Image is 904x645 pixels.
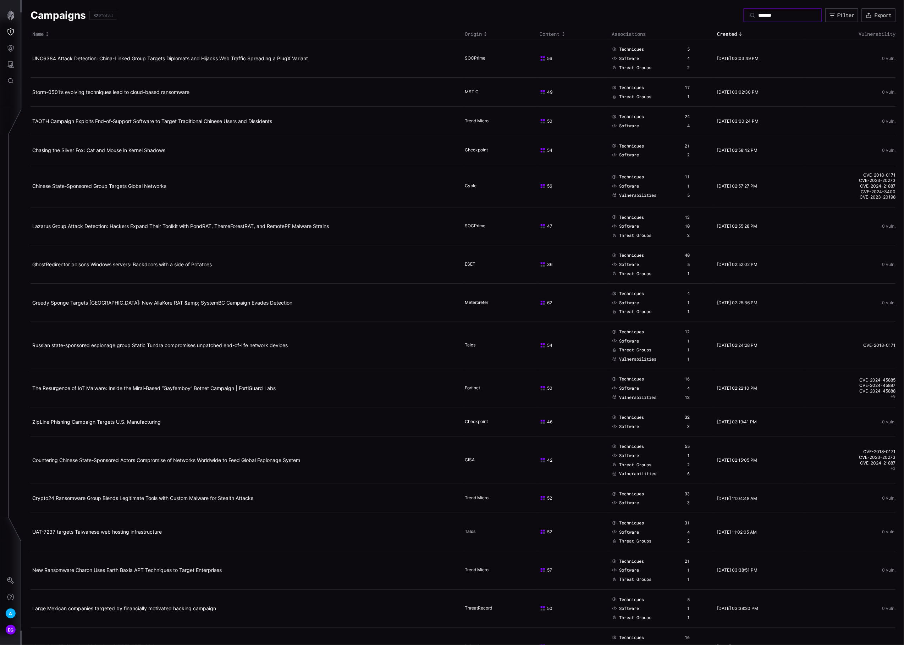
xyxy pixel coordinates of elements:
[612,462,652,468] a: Threat Groups
[32,31,461,37] div: Toggle sort direction
[612,174,644,180] a: Techniques
[612,85,644,90] a: Techniques
[685,444,690,449] div: 55
[688,597,690,602] div: 5
[807,606,895,611] div: 0 vuln.
[540,262,603,267] div: 36
[805,29,895,39] th: Vulnerability
[688,65,690,71] div: 2
[612,46,644,52] a: Techniques
[807,224,895,229] div: 0 vuln.
[807,377,895,383] a: CVE-2024-45885
[688,309,690,315] div: 1
[807,460,895,466] a: CVE-2024-21887
[540,385,603,391] div: 50
[688,271,690,277] div: 1
[807,388,895,394] a: CVE-2024-45888
[32,495,253,501] a: Crypto24 Ransomware Group Blends Legitimate Tools with Custom Malware for Stealth Attacks
[807,119,895,124] div: 0 vuln.
[807,568,895,573] div: 0 vuln.
[688,385,690,391] div: 4
[717,457,757,463] time: [DATE] 02:15:05 PM
[619,174,644,180] span: Techniques
[837,12,854,18] div: Filter
[717,385,757,391] time: [DATE] 02:22:10 PM
[688,300,690,306] div: 1
[807,300,895,305] div: 0 vuln.
[619,385,639,391] span: Software
[619,606,639,611] span: Software
[717,496,757,501] time: [DATE] 11:04:48 AM
[612,252,644,258] a: Techniques
[612,338,639,344] a: Software
[612,143,644,149] a: Techniques
[619,329,644,335] span: Techniques
[619,635,644,640] span: Techniques
[688,123,690,129] div: 4
[619,143,644,149] span: Techniques
[891,394,895,399] button: +9
[32,261,212,267] a: GhostRedirector poisons Windows servers: Backdoors with a side of Potatoes
[807,183,895,189] a: CVE-2024-21887
[32,567,222,573] a: New Ransomware Charon Uses Earth Baxia APT Techniques to Target Enterprises
[688,356,690,362] div: 1
[32,529,162,535] a: UAT-7237 targets Taiwanese web hosting infrastructure
[619,215,644,220] span: Techniques
[612,538,652,544] a: Threat Groups
[619,123,639,129] span: Software
[807,148,895,153] div: 0 vuln.
[688,56,690,61] div: 4
[717,419,757,424] time: [DATE] 02:19:41 PM
[688,606,690,611] div: 1
[619,46,644,52] span: Techniques
[612,152,639,158] a: Software
[825,9,858,22] button: Filter
[862,9,895,22] button: Export
[619,529,639,535] span: Software
[688,94,690,100] div: 1
[612,453,639,458] a: Software
[619,56,639,61] span: Software
[612,262,639,267] a: Software
[465,183,500,189] div: Cyble
[465,342,500,349] div: Talos
[688,453,690,458] div: 1
[612,567,639,573] a: Software
[32,147,165,153] a: Chasing the Silver Fox: Cat and Mouse in Kernel Shadows
[717,31,804,37] div: Toggle sort direction
[807,262,895,267] div: 0 vuln.
[619,444,644,449] span: Techniques
[685,395,690,400] div: 12
[619,424,639,429] span: Software
[688,500,690,506] div: 3
[32,183,166,189] a: Chinese State-Sponsored Group Targets Global Networks
[619,347,652,353] span: Threat Groups
[612,529,639,535] a: Software
[540,300,603,306] div: 62
[619,338,639,344] span: Software
[612,500,639,506] a: Software
[612,491,644,497] a: Techniques
[612,395,657,400] a: Vulnerabilities
[807,455,895,460] a: CVE-2023-20273
[612,329,644,335] a: Techniques
[688,615,690,621] div: 1
[0,622,21,638] button: EG
[612,193,657,198] a: Vulnerabilities
[540,31,608,37] div: Toggle sort direction
[612,233,652,238] a: Threat Groups
[540,343,603,348] div: 54
[717,148,757,153] time: [DATE] 02:58:42 PM
[465,567,500,573] div: Trend Micro
[685,114,690,119] div: 24
[465,147,500,154] div: Checkpoint
[619,597,644,602] span: Techniques
[688,183,690,189] div: 1
[619,356,657,362] span: Vulnerabilities
[688,471,690,477] div: 6
[540,419,603,425] div: 46
[619,291,644,296] span: Techniques
[612,635,644,640] a: Techniques
[612,577,652,582] a: Threat Groups
[612,300,639,306] a: Software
